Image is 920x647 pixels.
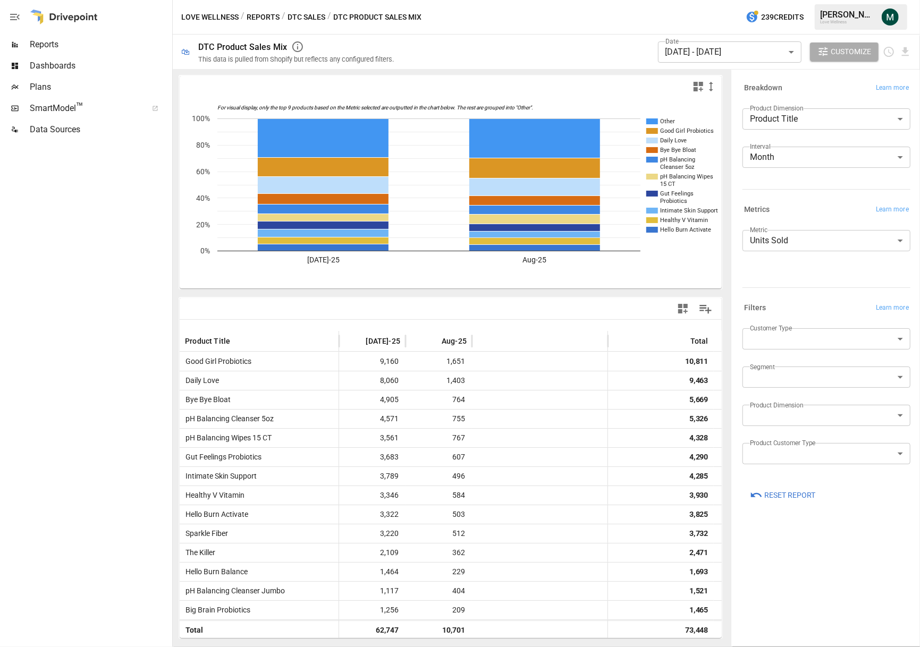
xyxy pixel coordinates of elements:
[831,45,871,58] span: Customize
[181,529,228,538] span: Sparkle Fiber
[196,220,210,229] text: 20%
[411,467,467,486] span: 496
[282,11,285,24] div: /
[660,164,695,171] text: Cleanser 5oz
[411,448,467,466] span: 607
[689,390,708,409] div: 5,669
[882,8,899,25] img: Michael Cormack
[689,448,708,466] div: 4,290
[411,601,467,619] span: 209
[660,198,687,205] text: Probiotics
[883,46,895,58] button: Schedule report
[30,38,170,51] span: Reports
[750,142,771,151] label: Interval
[30,123,170,136] span: Data Sources
[76,100,83,114] span: ™
[344,429,400,447] span: 3,561
[742,147,910,168] div: Month
[876,83,909,93] span: Learn more
[181,626,203,634] span: Total
[181,395,231,404] span: Bye Bye Bloat
[689,467,708,486] div: 4,285
[181,11,239,24] button: Love Wellness
[411,543,467,562] span: 362
[442,336,467,346] span: Aug-25
[411,621,467,640] span: 10,701
[241,11,244,24] div: /
[196,194,210,202] text: 40%
[744,302,766,314] h6: Filters
[411,486,467,505] span: 584
[198,42,287,52] div: DTC Product Sales Mix
[750,438,816,447] label: Product Customer Type
[288,11,325,24] button: DTC Sales
[344,486,400,505] span: 3,346
[181,510,248,518] span: Hello Burn Activate
[411,371,467,390] span: 1,403
[685,621,708,640] div: 73,448
[660,207,718,214] text: Intimate Skin Support
[742,486,823,505] button: Reset Report
[658,41,801,63] div: [DATE] - [DATE]
[820,10,875,20] div: [PERSON_NAME]
[344,524,400,543] span: 3,220
[344,467,400,486] span: 3,789
[411,563,467,581] span: 229
[689,371,708,390] div: 9,463
[181,548,215,557] span: The Killer
[426,334,441,348] button: Sort
[689,429,708,447] div: 4,328
[876,303,909,313] span: Learn more
[750,362,775,371] label: Segment
[181,586,285,595] span: pH Balancing Cleanser Jumbo
[411,505,467,524] span: 503
[196,141,210,149] text: 80%
[660,156,695,163] text: pH Balancing
[689,563,708,581] div: 1,693
[196,167,210,176] text: 60%
[750,323,792,333] label: Customer Type
[660,181,676,188] text: 15 CT
[685,352,708,371] div: 10,811
[665,37,679,46] label: Date
[660,137,687,144] text: Daily Love
[660,147,696,154] text: Bye Bye Bloat
[344,601,400,619] span: 1,256
[411,429,467,447] span: 767
[741,7,808,27] button: 239Credits
[761,11,804,24] span: 239 Credits
[181,567,248,576] span: Hello Burn Balance
[30,102,140,115] span: SmartModel
[247,11,280,24] button: Reports
[411,620,467,639] span: 185
[185,336,230,346] span: Product Title
[344,505,400,524] span: 3,322
[660,118,675,125] text: Other
[181,606,250,614] span: Big Brain Probiotics
[327,11,331,24] div: /
[750,401,804,410] label: Product Dimension
[660,190,694,197] text: Gut Feelings
[689,601,708,619] div: 1,465
[181,47,190,57] div: 🛍
[366,336,400,346] span: [DATE]-25
[690,337,708,345] div: Total
[742,230,910,251] div: Units Sold
[764,489,815,502] span: Reset Report
[344,563,400,581] span: 1,464
[689,582,708,600] div: 1,521
[660,226,711,233] text: Hello Burn Activate
[198,55,394,63] div: This data is pulled from Shopify but reflects any configured filters.
[217,105,533,112] text: For visual display, only the top 9 products based on the Metric selected are outputted in the cha...
[689,620,708,639] div: 1,414
[694,297,718,321] button: Manage Columns
[875,2,905,32] button: Michael Cormack
[689,524,708,543] div: 3,732
[689,410,708,428] div: 5,326
[411,582,467,600] span: 404
[820,20,875,24] div: Love Wellness
[200,246,210,255] text: 0%
[744,82,782,94] h6: Breakdown
[344,390,400,409] span: 4,905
